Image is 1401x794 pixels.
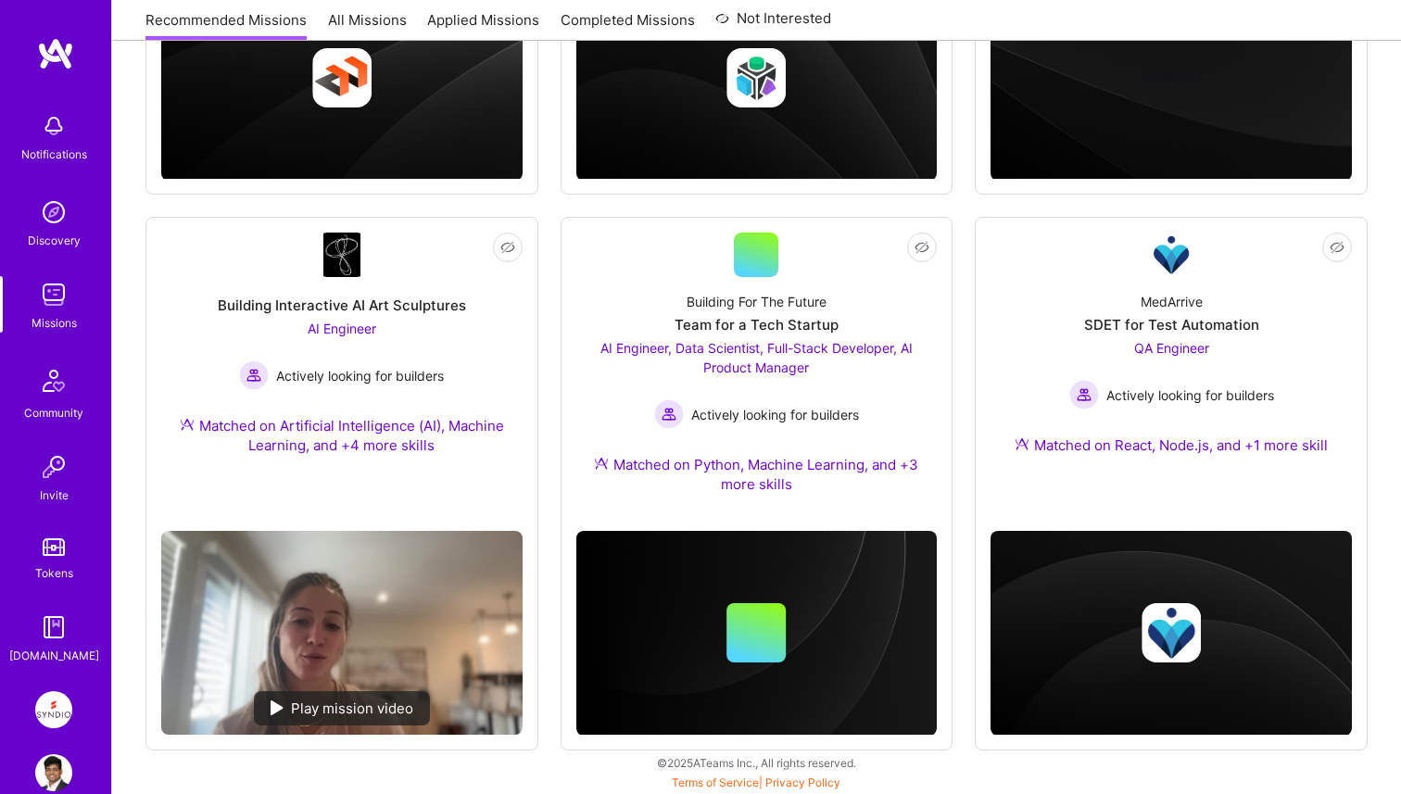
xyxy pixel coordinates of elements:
[1142,603,1201,662] img: Company logo
[1015,436,1029,451] img: Ateam Purple Icon
[691,405,859,424] span: Actively looking for builders
[991,233,1352,477] a: Company LogoMedArriveSDET for Test AutomationQA Engineer Actively looking for buildersActively lo...
[180,417,195,432] img: Ateam Purple Icon
[1015,435,1328,455] div: Matched on React, Node.js, and +1 more skill
[21,145,87,164] div: Notifications
[35,754,72,791] img: User Avatar
[576,531,938,736] img: cover
[111,739,1401,786] div: © 2025 ATeams Inc., All rights reserved.
[765,775,840,789] a: Privacy Policy
[9,646,99,665] div: [DOMAIN_NAME]
[35,691,72,728] img: Syndio: Transformation Engine Modernization
[561,10,695,41] a: Completed Missions
[37,37,74,70] img: logo
[161,416,523,455] div: Matched on Artificial Intelligence (AI), Machine Learning, and +4 more skills
[715,7,831,41] a: Not Interested
[1330,240,1344,255] i: icon EyeClosed
[239,360,269,390] img: Actively looking for builders
[500,240,515,255] i: icon EyeClosed
[35,609,72,646] img: guide book
[31,754,77,791] a: User Avatar
[32,359,76,403] img: Community
[218,296,466,315] div: Building Interactive AI Art Sculptures
[600,340,913,375] span: AI Engineer, Data Scientist, Full-Stack Developer, AI Product Manager
[35,194,72,231] img: discovery
[576,233,938,516] a: Building For The FutureTeam for a Tech StartupAI Engineer, Data Scientist, Full-Stack Developer, ...
[1069,380,1099,410] img: Actively looking for builders
[43,538,65,556] img: tokens
[35,276,72,313] img: teamwork
[35,563,73,583] div: Tokens
[726,48,786,107] img: Company logo
[915,240,929,255] i: icon EyeClosed
[35,448,72,485] img: Invite
[991,531,1352,736] img: cover
[161,531,523,734] img: No Mission
[24,403,83,422] div: Community
[312,48,372,107] img: Company logo
[161,233,523,516] a: Company LogoBuilding Interactive AI Art SculpturesAI Engineer Actively looking for buildersActive...
[1134,340,1209,356] span: QA Engineer
[1084,315,1259,334] div: SDET for Test Automation
[271,700,284,715] img: play
[323,233,360,277] img: Company Logo
[1149,233,1193,277] img: Company Logo
[672,775,840,789] span: |
[675,315,839,334] div: Team for a Tech Startup
[687,292,827,311] div: Building For The Future
[576,455,938,494] div: Matched on Python, Machine Learning, and +3 more skills
[40,485,69,505] div: Invite
[672,775,759,789] a: Terms of Service
[28,231,81,250] div: Discovery
[328,10,407,41] a: All Missions
[254,691,430,725] div: Play mission video
[654,399,684,429] img: Actively looking for builders
[1142,48,1201,107] img: Company logo
[1106,385,1274,405] span: Actively looking for builders
[145,10,307,41] a: Recommended Missions
[276,366,444,385] span: Actively looking for builders
[427,10,539,41] a: Applied Missions
[1141,292,1203,311] div: MedArrive
[35,107,72,145] img: bell
[308,321,376,336] span: AI Engineer
[32,313,77,333] div: Missions
[594,456,609,471] img: Ateam Purple Icon
[31,691,77,728] a: Syndio: Transformation Engine Modernization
